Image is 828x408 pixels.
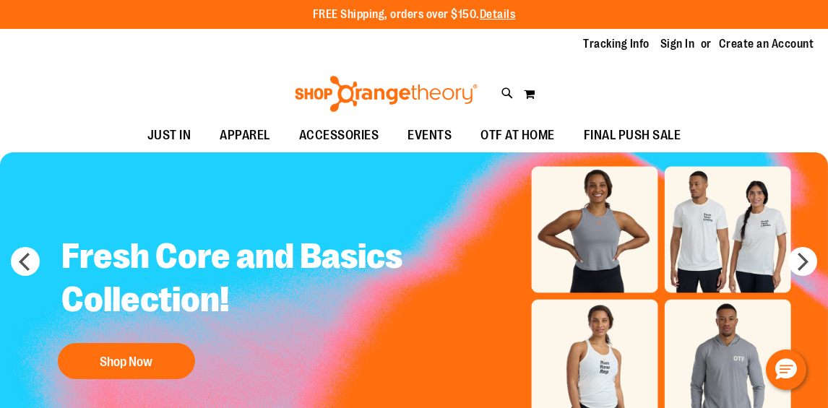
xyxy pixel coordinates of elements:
[480,8,516,21] a: Details
[480,119,555,152] span: OTF AT HOME
[51,224,436,386] a: Fresh Core and Basics Collection! Shop Now
[58,343,195,379] button: Shop Now
[583,36,650,52] a: Tracking Info
[466,119,569,152] a: OTF AT HOME
[293,76,480,112] img: Shop Orangetheory
[660,36,695,52] a: Sign In
[285,119,394,152] a: ACCESSORIES
[584,119,681,152] span: FINAL PUSH SALE
[133,119,206,152] a: JUST IN
[393,119,466,152] a: EVENTS
[407,119,452,152] span: EVENTS
[569,119,696,152] a: FINAL PUSH SALE
[719,36,814,52] a: Create an Account
[299,119,379,152] span: ACCESSORIES
[313,6,516,23] p: FREE Shipping, orders over $150.
[205,119,285,152] a: APPAREL
[788,247,817,276] button: next
[147,119,191,152] span: JUST IN
[220,119,270,152] span: APPAREL
[11,247,40,276] button: prev
[766,350,806,390] button: Hello, have a question? Let’s chat.
[51,224,436,336] h2: Fresh Core and Basics Collection!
